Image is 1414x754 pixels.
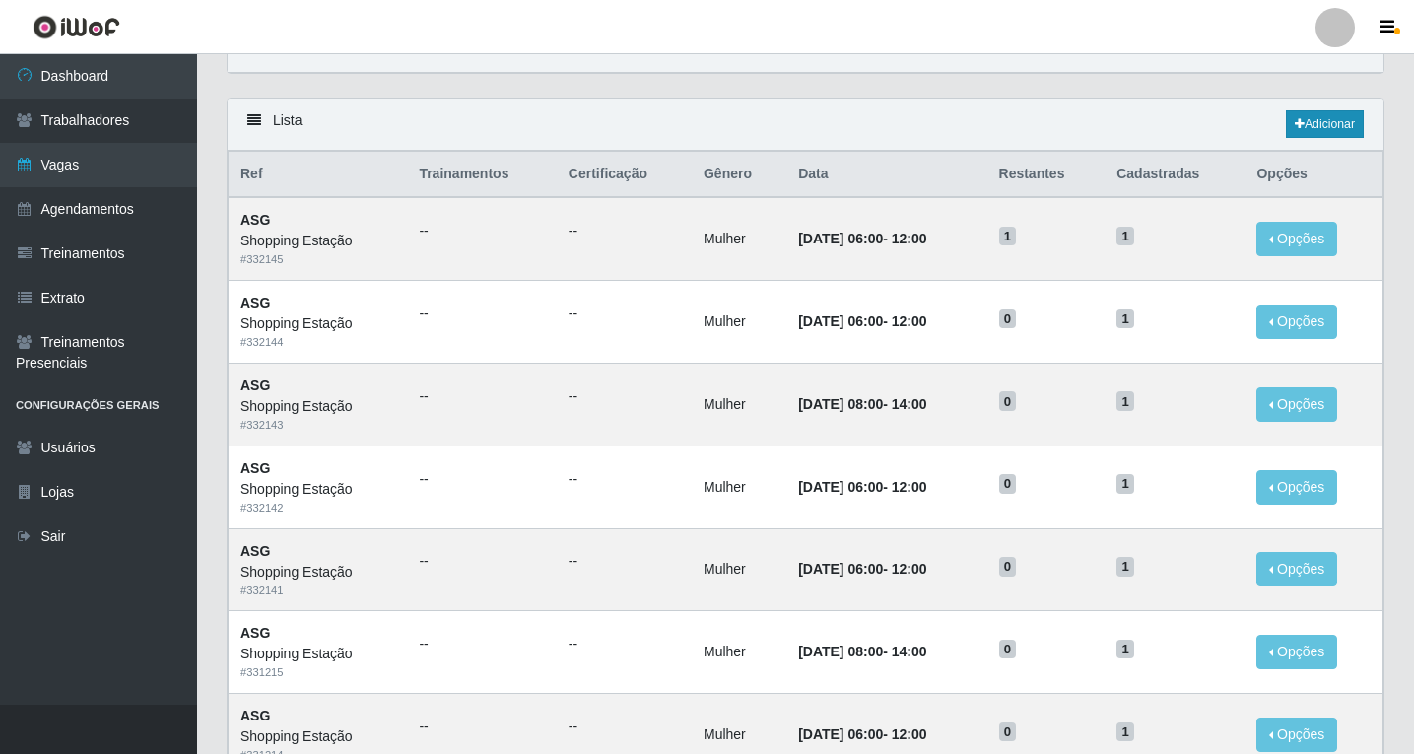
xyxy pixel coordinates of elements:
[1116,474,1134,494] span: 1
[419,717,544,737] ul: --
[419,221,544,241] ul: --
[999,391,1017,411] span: 0
[892,479,927,495] time: 12:00
[229,152,408,198] th: Ref
[892,726,927,742] time: 12:00
[240,562,395,583] div: Shopping Estação
[892,231,927,246] time: 12:00
[240,313,395,334] div: Shopping Estação
[419,634,544,654] ul: --
[569,551,680,572] ul: --
[1256,305,1337,339] button: Opções
[569,386,680,407] ul: --
[1116,309,1134,329] span: 1
[419,386,544,407] ul: --
[999,474,1017,494] span: 0
[1256,222,1337,256] button: Opções
[798,231,883,246] time: [DATE] 06:00
[999,227,1017,246] span: 1
[798,396,883,412] time: [DATE] 08:00
[240,212,270,228] strong: ASG
[569,634,680,654] ul: --
[240,396,395,417] div: Shopping Estação
[240,231,395,251] div: Shopping Estação
[1105,152,1245,198] th: Cadastradas
[419,469,544,490] ul: --
[692,528,786,611] td: Mulher
[407,152,556,198] th: Trainamentos
[240,334,395,351] div: # 332144
[240,664,395,681] div: # 331215
[240,708,270,723] strong: ASG
[798,479,883,495] time: [DATE] 06:00
[798,561,926,577] strong: -
[1116,722,1134,742] span: 1
[692,446,786,528] td: Mulher
[33,15,120,39] img: CoreUI Logo
[692,281,786,364] td: Mulher
[1256,718,1337,752] button: Opções
[999,557,1017,577] span: 0
[692,363,786,446] td: Mulher
[1256,635,1337,669] button: Opções
[892,396,927,412] time: 14:00
[240,251,395,268] div: # 332145
[569,221,680,241] ul: --
[557,152,692,198] th: Certificação
[1116,227,1134,246] span: 1
[892,561,927,577] time: 12:00
[240,500,395,516] div: # 332142
[1116,557,1134,577] span: 1
[798,396,926,412] strong: -
[1256,387,1337,422] button: Opções
[240,417,395,434] div: # 332143
[692,611,786,694] td: Mulher
[999,309,1017,329] span: 0
[692,197,786,280] td: Mulher
[1256,552,1337,586] button: Opções
[798,479,926,495] strong: -
[987,152,1106,198] th: Restantes
[569,717,680,737] ul: --
[798,313,883,329] time: [DATE] 06:00
[240,295,270,310] strong: ASG
[892,313,927,329] time: 12:00
[1256,470,1337,505] button: Opções
[798,726,926,742] strong: -
[240,583,395,599] div: # 332141
[798,644,926,659] strong: -
[798,726,883,742] time: [DATE] 06:00
[1116,640,1134,659] span: 1
[1116,391,1134,411] span: 1
[419,304,544,324] ul: --
[240,625,270,641] strong: ASG
[1286,110,1364,138] a: Adicionar
[692,152,786,198] th: Gênero
[569,304,680,324] ul: --
[240,460,270,476] strong: ASG
[786,152,986,198] th: Data
[240,479,395,500] div: Shopping Estação
[798,644,883,659] time: [DATE] 08:00
[240,726,395,747] div: Shopping Estação
[240,377,270,393] strong: ASG
[569,469,680,490] ul: --
[240,543,270,559] strong: ASG
[798,561,883,577] time: [DATE] 06:00
[419,551,544,572] ul: --
[999,640,1017,659] span: 0
[798,313,926,329] strong: -
[1245,152,1382,198] th: Opções
[999,722,1017,742] span: 0
[228,99,1383,151] div: Lista
[798,231,926,246] strong: -
[240,644,395,664] div: Shopping Estação
[892,644,927,659] time: 14:00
